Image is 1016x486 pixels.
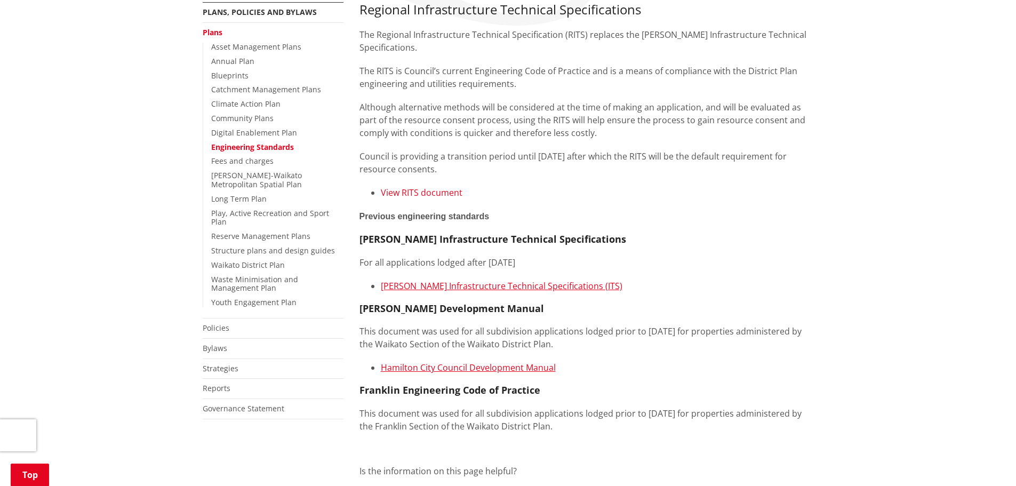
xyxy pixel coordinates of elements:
p: This document was used for all subdivision applications lodged prior to [DATE] for properties adm... [359,325,814,350]
span: Previous engineering standards [359,212,490,221]
a: Fees and charges [211,156,274,166]
a: Youth Engagement Plan [211,297,297,307]
strong: [PERSON_NAME] Infrastructure Technical Specifications [359,233,626,245]
a: Governance Statement [203,403,284,413]
p: Council is providing a transition period until [DATE] after which the RITS will be the default re... [359,150,814,176]
a: Long Term Plan [211,194,267,204]
a: Waste Minimisation and Management Plan [211,274,298,293]
a: Reports [203,383,230,393]
a: Asset Management Plans [211,42,301,52]
a: Community Plans [211,113,274,123]
a: Plans [203,27,222,37]
a: Policies [203,323,229,333]
a: Engineering Standards [211,142,294,152]
a: Blueprints [211,70,249,81]
a: Annual Plan [211,56,254,66]
h3: Regional Infrastructure Technical Specifications [359,2,814,18]
a: Waikato District Plan [211,260,285,270]
a: Reserve Management Plans [211,231,310,241]
a: [PERSON_NAME] Infrastructure Technical Specifications (ITS) [381,280,622,292]
p: Is the information on this page helpful? [359,465,814,477]
a: Plans, policies and bylaws [203,7,317,17]
iframe: Messenger Launcher [967,441,1005,480]
a: [PERSON_NAME]-Waikato Metropolitan Spatial Plan [211,170,302,189]
a: Structure plans and design guides [211,245,335,256]
a: Strategies [203,363,238,373]
p: This document was used for all subdivision applications lodged prior to [DATE] for properties adm... [359,407,814,433]
strong: Franklin Engineering Code of Practice [359,384,540,396]
a: Play, Active Recreation and Sport Plan [211,208,329,227]
a: Top [11,464,49,486]
strong: [PERSON_NAME] Development Manual [359,302,544,315]
a: Bylaws [203,343,227,353]
a: Climate Action Plan [211,99,281,109]
a: Hamilton City Council Development Manual [381,362,556,373]
p: The Regional Infrastructure Technical Specification (RITS) replaces the [PERSON_NAME] Infrastruct... [359,28,814,54]
a: Catchment Management Plans [211,84,321,94]
p: The RITS is Council’s current Engineering Code of Practice and is a means of compliance with the ... [359,65,814,90]
p: Although alternative methods will be considered at the time of making an application, and will be... [359,101,814,139]
a: Digital Enablement Plan [211,128,297,138]
a: View RITS document [381,187,462,198]
p: For all applications lodged after [DATE] [359,256,814,269]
